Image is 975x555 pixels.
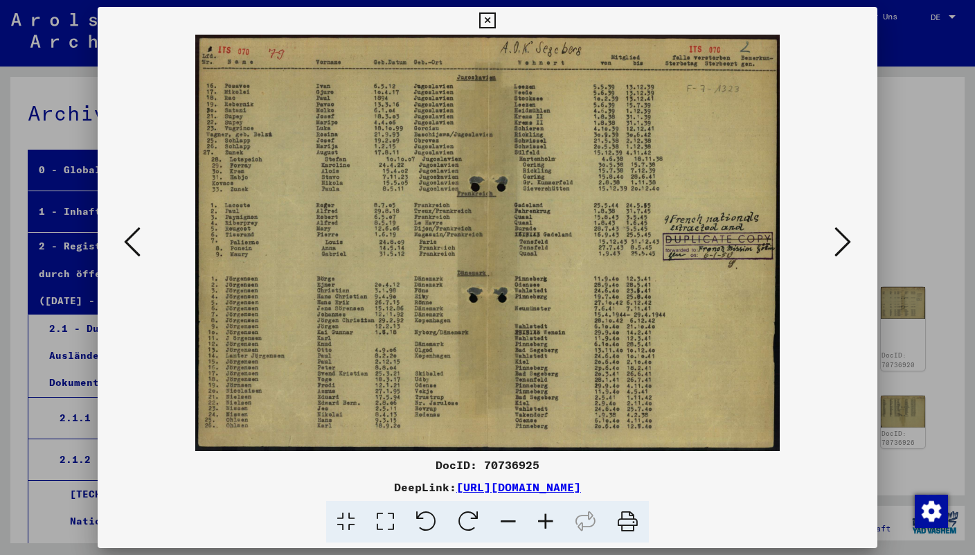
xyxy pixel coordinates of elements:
[456,480,581,494] a: [URL][DOMAIN_NAME]
[915,495,948,528] img: Zustimmung ändern
[145,35,830,451] img: 001.jpg
[98,457,877,473] div: DocID: 70736925
[914,494,947,527] div: Zustimmung ändern
[98,479,877,495] div: DeepLink:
